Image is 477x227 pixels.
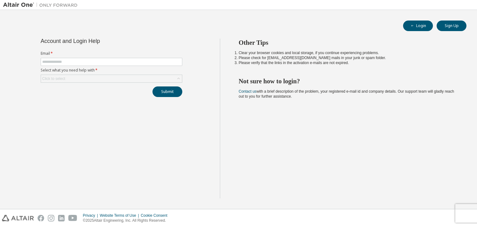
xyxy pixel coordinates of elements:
div: Account and Login Help [41,39,154,44]
li: Please verify that the links in the activation e-mails are not expired. [239,60,456,65]
button: Sign Up [437,21,466,31]
img: facebook.svg [38,215,44,221]
img: youtube.svg [68,215,77,221]
img: Altair One [3,2,81,8]
div: Cookie Consent [141,213,171,218]
div: Click to select [41,75,182,82]
p: © 2025 Altair Engineering, Inc. All Rights Reserved. [83,218,171,223]
span: with a brief description of the problem, your registered e-mail id and company details. Our suppo... [239,89,454,99]
img: instagram.svg [48,215,54,221]
li: Please check for [EMAIL_ADDRESS][DOMAIN_NAME] mails in your junk or spam folder. [239,55,456,60]
div: Privacy [83,213,100,218]
img: altair_logo.svg [2,215,34,221]
button: Submit [152,86,182,97]
label: Email [41,51,182,56]
img: linkedin.svg [58,215,65,221]
div: Click to select [42,76,65,81]
button: Login [403,21,433,31]
h2: Other Tips [239,39,456,47]
div: Website Terms of Use [100,213,141,218]
h2: Not sure how to login? [239,77,456,85]
a: Contact us [239,89,257,94]
li: Clear your browser cookies and local storage, if you continue experiencing problems. [239,50,456,55]
label: Select what you need help with [41,68,182,73]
